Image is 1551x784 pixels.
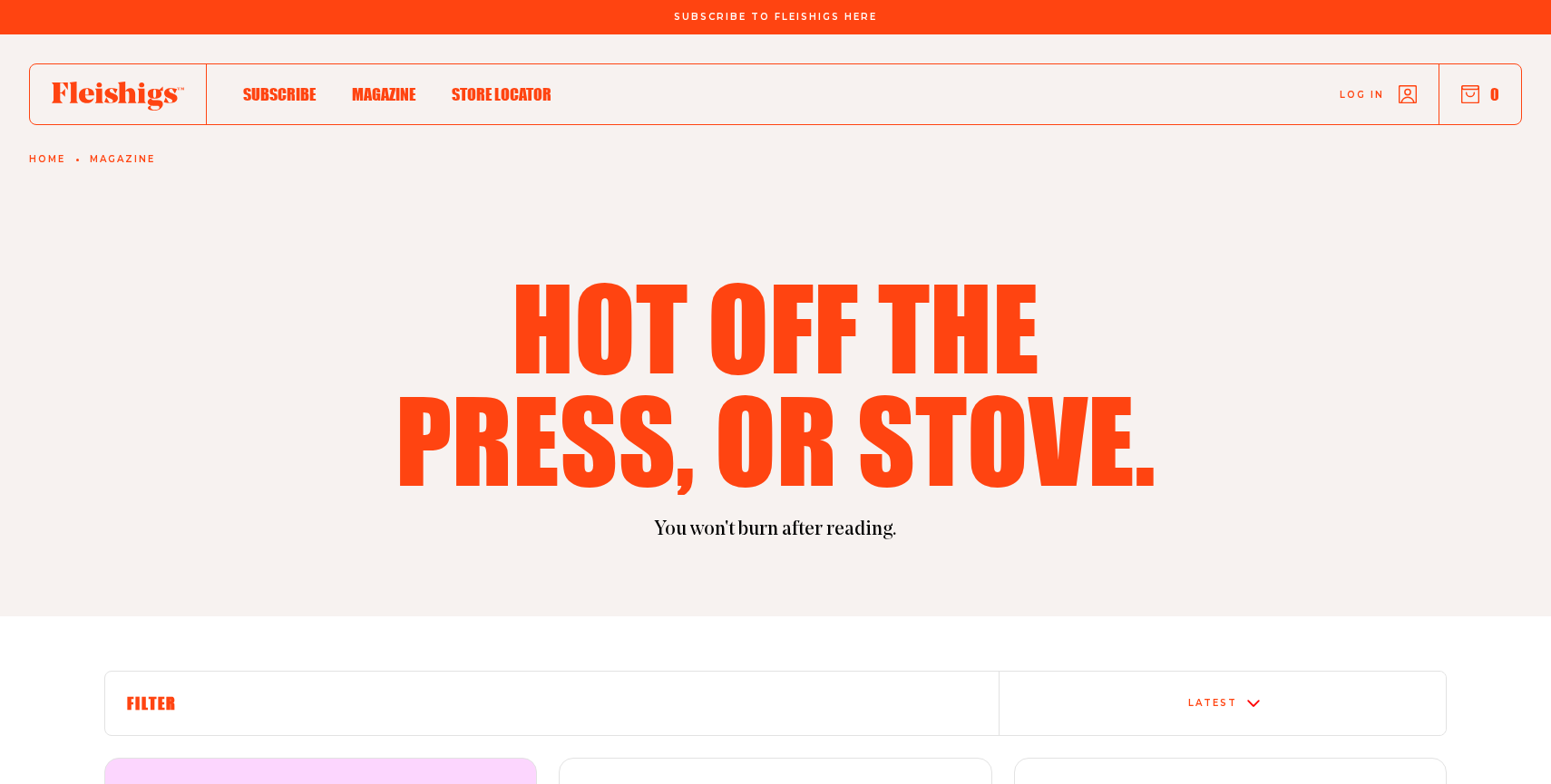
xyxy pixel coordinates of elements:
a: Magazine [352,82,415,106]
a: Store locator [452,82,551,106]
a: Subscribe [243,82,316,106]
a: Log in [1340,85,1417,103]
div: Latest [1188,698,1237,709]
span: Subscribe [243,84,316,104]
a: Home [29,154,65,165]
span: Store locator [452,84,551,104]
span: Magazine [352,84,415,104]
p: You won't burn after reading. [104,517,1447,544]
a: Subscribe To Fleishigs Here [670,12,881,21]
a: Magazine [90,154,155,165]
span: Subscribe To Fleishigs Here [674,12,877,23]
h1: Hot off the press, or stove. [384,270,1167,495]
h6: Filter [127,693,977,713]
button: 0 [1461,84,1499,104]
span: Log in [1340,88,1384,102]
